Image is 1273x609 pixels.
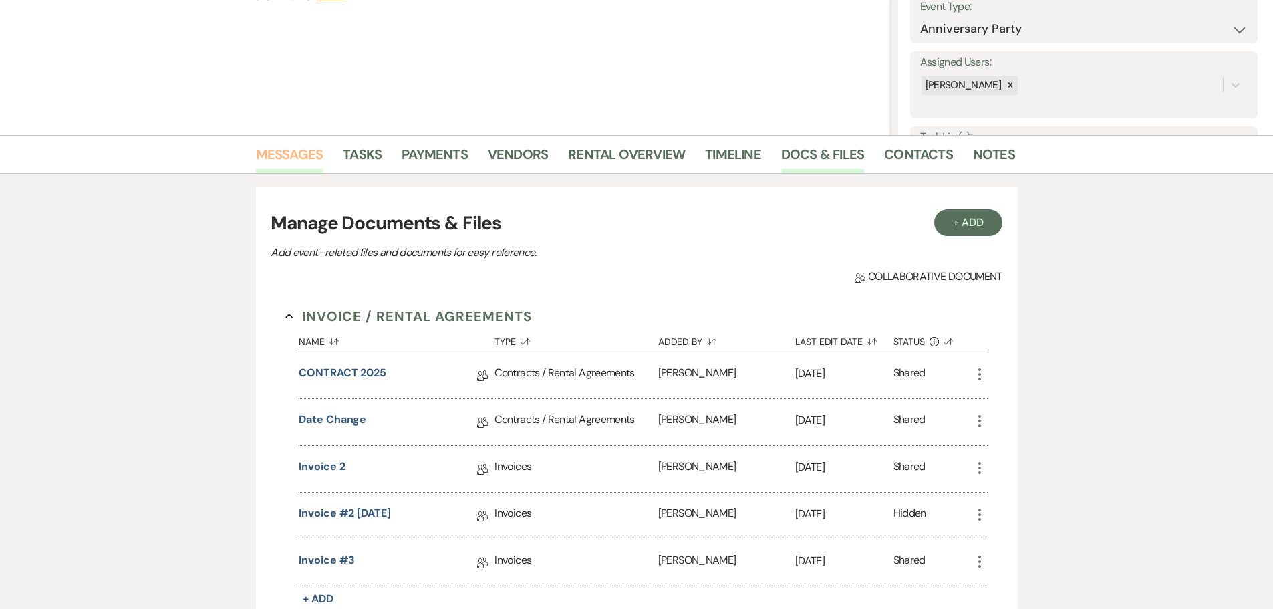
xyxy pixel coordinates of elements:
[658,326,795,352] button: Added By
[893,337,926,346] span: Status
[658,352,795,398] div: [PERSON_NAME]
[658,399,795,445] div: [PERSON_NAME]
[893,505,926,526] div: Hidden
[494,539,658,586] div: Invoices
[795,365,893,382] p: [DATE]
[973,144,1015,173] a: Notes
[855,269,1002,285] span: Collaborative document
[299,505,391,526] a: Invoice #2 [DATE]
[299,365,386,386] a: CONTRACT 2025
[494,493,658,539] div: Invoices
[795,552,893,570] p: [DATE]
[285,306,532,326] button: Invoice / Rental Agreements
[922,76,1004,95] div: [PERSON_NAME]
[568,144,685,173] a: Rental Overview
[795,326,893,352] button: Last Edit Date
[299,459,345,479] a: Invoice 2
[494,446,658,492] div: Invoices
[658,446,795,492] div: [PERSON_NAME]
[920,128,1248,147] label: Task List(s):
[256,144,323,173] a: Messages
[303,592,333,606] span: + Add
[884,144,953,173] a: Contacts
[893,365,926,386] div: Shared
[494,326,658,352] button: Type
[658,493,795,539] div: [PERSON_NAME]
[893,326,972,352] button: Status
[658,539,795,586] div: [PERSON_NAME]
[488,144,548,173] a: Vendors
[299,590,337,608] button: + Add
[795,505,893,523] p: [DATE]
[299,412,366,433] a: Date change
[893,459,926,479] div: Shared
[271,209,1002,237] h3: Manage Documents & Files
[893,412,926,433] div: Shared
[494,352,658,398] div: Contracts / Rental Agreements
[705,144,761,173] a: Timeline
[299,552,355,573] a: Invoice #3
[402,144,468,173] a: Payments
[343,144,382,173] a: Tasks
[920,53,1248,72] label: Assigned Users:
[494,399,658,445] div: Contracts / Rental Agreements
[781,144,864,173] a: Docs & Files
[795,412,893,429] p: [DATE]
[795,459,893,476] p: [DATE]
[299,326,494,352] button: Name
[934,209,1002,236] button: + Add
[271,244,738,261] p: Add event–related files and documents for easy reference.
[893,552,926,573] div: Shared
